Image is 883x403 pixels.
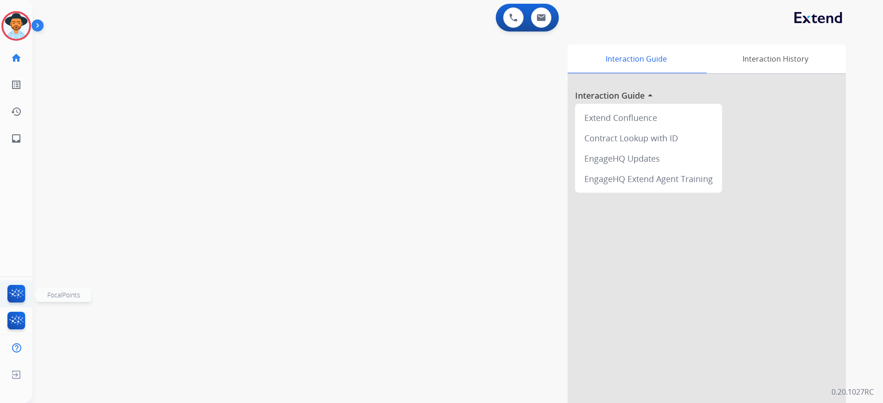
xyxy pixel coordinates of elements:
div: EngageHQ Extend Agent Training [579,169,718,189]
mat-icon: list_alt [11,79,22,90]
img: avatar [3,13,29,39]
span: FocalPoints [47,290,80,299]
mat-icon: home [11,52,22,63]
div: Interaction History [704,44,846,73]
div: Interaction Guide [568,44,704,73]
div: Extend Confluence [579,107,718,128]
mat-icon: history [11,106,22,117]
p: 0.20.1027RC [832,386,874,397]
div: EngageHQ Updates [579,148,718,169]
mat-icon: inbox [11,133,22,144]
div: Contract Lookup with ID [579,128,718,148]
